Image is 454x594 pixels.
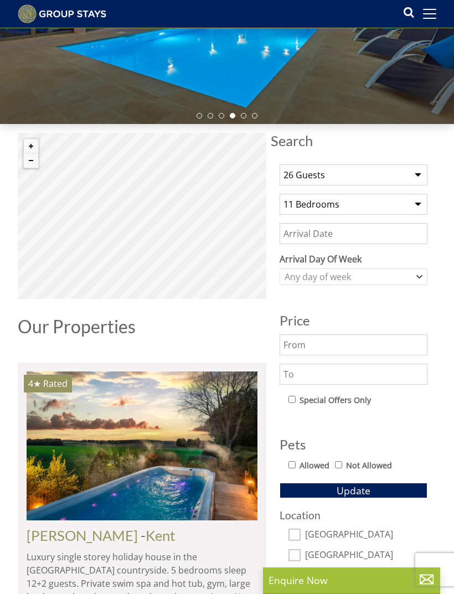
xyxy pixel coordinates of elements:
[280,223,427,244] input: Arrival Date
[27,371,257,520] img: Bellus-kent-large-group-holiday-home-sleeps-13.original.jpg
[18,133,266,299] canvas: Map
[280,364,427,385] input: To
[141,527,176,544] span: -
[269,573,435,587] p: Enquire Now
[271,133,436,148] span: Search
[28,378,41,390] span: BELLUS has a 4 star rating under the Quality in Tourism Scheme
[280,334,427,355] input: From
[280,483,427,498] button: Update
[300,459,329,472] label: Allowed
[280,437,427,452] h3: Pets
[24,153,38,168] button: Zoom out
[280,252,427,266] label: Arrival Day Of Week
[282,271,414,283] div: Any day of week
[305,529,427,541] label: [GEOGRAPHIC_DATA]
[24,139,38,153] button: Zoom in
[27,371,257,520] a: 4★ Rated
[43,378,68,390] span: Rated
[18,317,266,336] h1: Our Properties
[300,394,371,406] label: Special Offers Only
[27,527,138,544] a: [PERSON_NAME]
[305,550,427,562] label: [GEOGRAPHIC_DATA]
[346,459,392,472] label: Not Allowed
[337,484,370,497] span: Update
[280,509,427,521] h3: Location
[280,313,427,328] h3: Price
[18,4,106,23] img: Group Stays
[280,268,427,285] div: Combobox
[146,527,176,544] a: Kent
